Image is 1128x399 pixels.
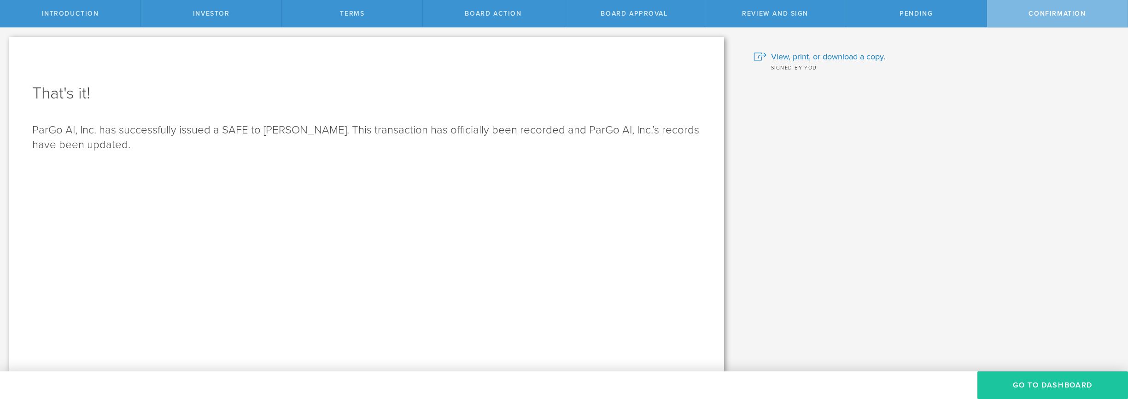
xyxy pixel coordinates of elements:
span: Board Action [465,10,521,17]
span: terms [340,10,364,17]
span: View, print, or download a copy. [771,51,885,63]
button: Go To Dashboard [977,371,1128,399]
p: ParGo AI, Inc. has successfully issued a SAFE to [PERSON_NAME]. This transaction has officially b... [32,123,701,152]
h1: That's it! [32,82,701,104]
span: Introduction [42,10,99,17]
span: Board Approval [601,10,667,17]
span: Confirmation [1029,10,1086,17]
span: Pending [900,10,933,17]
div: Signed by You [754,63,1114,72]
span: Review and Sign [742,10,808,17]
span: Investor [193,10,230,17]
